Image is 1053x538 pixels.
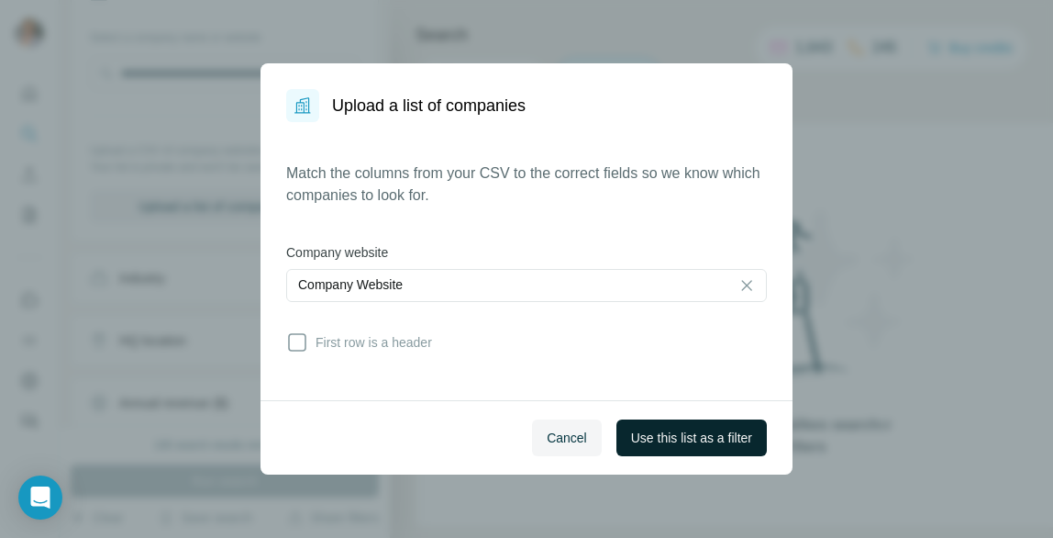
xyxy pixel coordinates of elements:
span: First row is a header [308,333,432,352]
button: Cancel [532,420,602,456]
p: Match the columns from your CSV to the correct fields so we know which companies to look for. [286,163,767,207]
h1: Upload a list of companies [332,93,526,118]
label: Company website [286,243,767,262]
div: Open Intercom Messenger [18,476,62,520]
span: Use this list as a filter [631,429,752,447]
span: Cancel [547,429,587,447]
p: Company Website [298,275,403,294]
button: Use this list as a filter [616,420,767,456]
